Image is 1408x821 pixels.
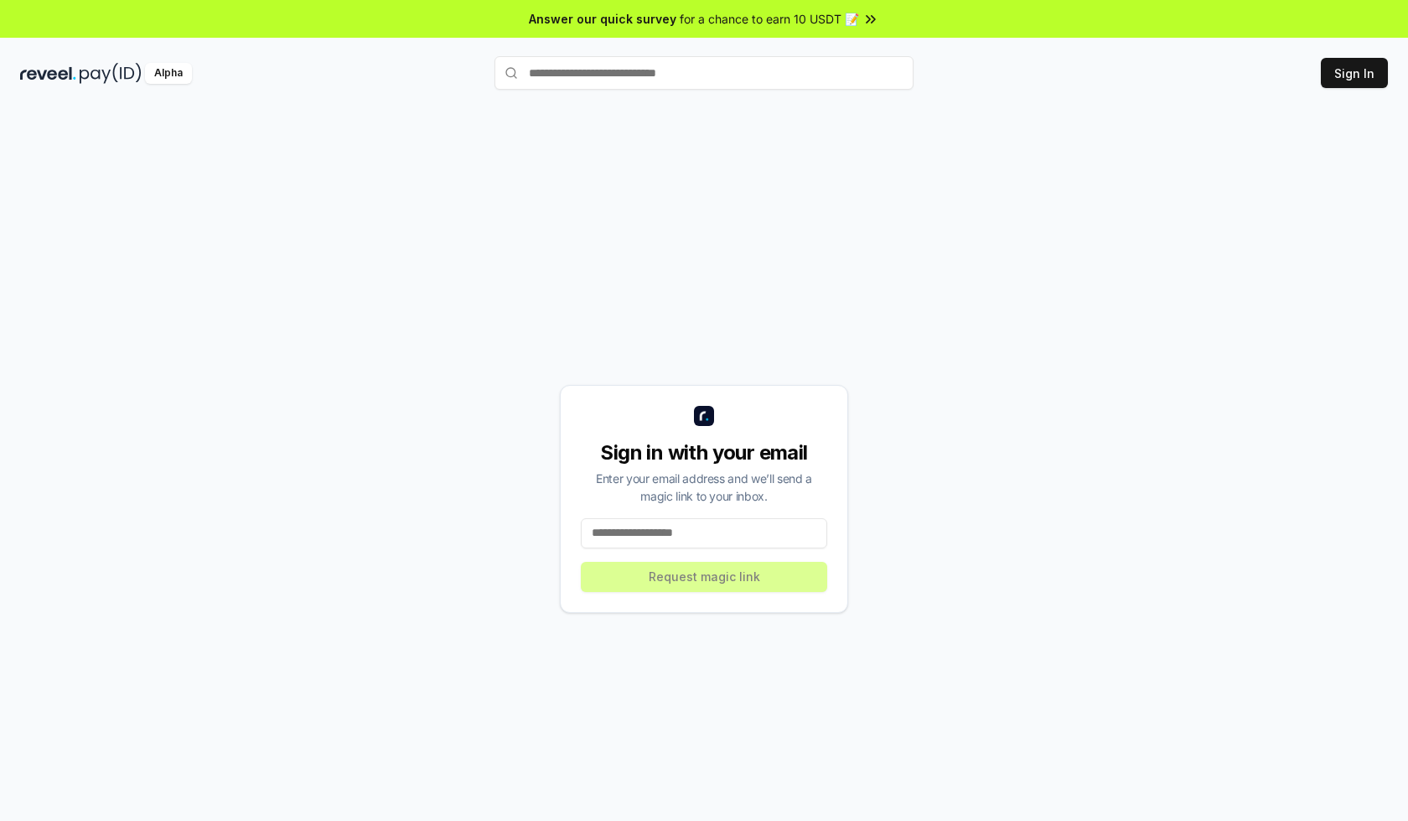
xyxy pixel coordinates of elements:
[20,63,76,84] img: reveel_dark
[529,10,676,28] span: Answer our quick survey
[694,406,714,426] img: logo_small
[80,63,142,84] img: pay_id
[680,10,859,28] span: for a chance to earn 10 USDT 📝
[145,63,192,84] div: Alpha
[1321,58,1388,88] button: Sign In
[581,470,827,505] div: Enter your email address and we’ll send a magic link to your inbox.
[581,439,827,466] div: Sign in with your email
